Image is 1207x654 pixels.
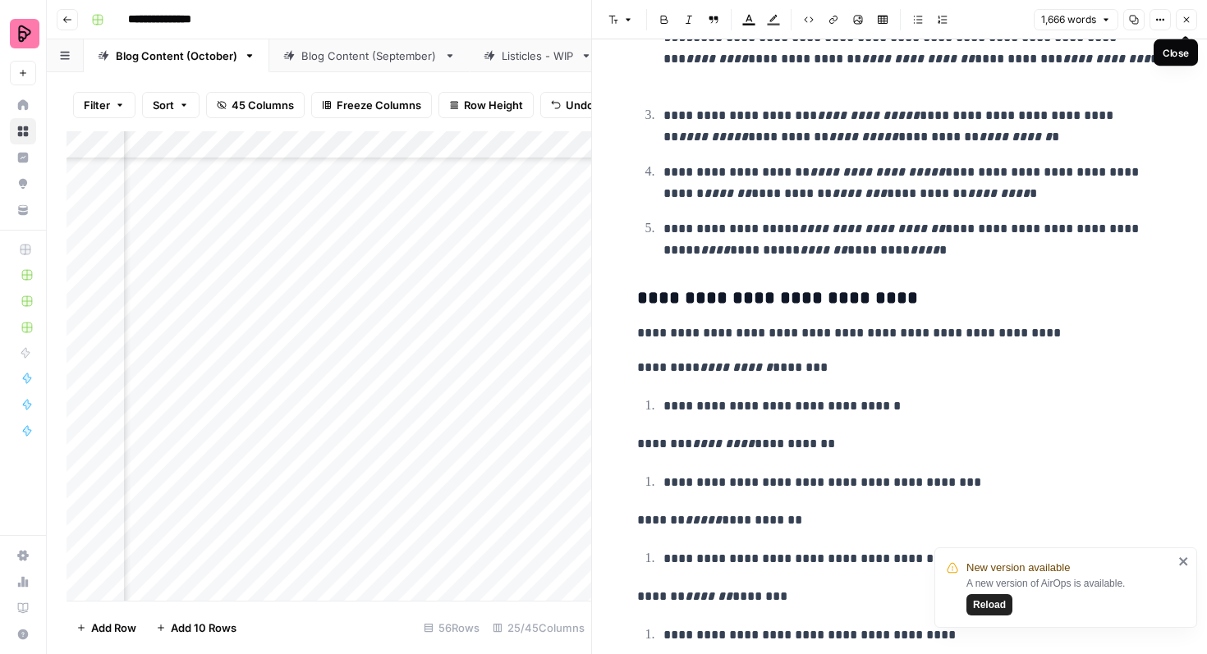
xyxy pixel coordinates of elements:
[417,615,486,641] div: 56 Rows
[10,118,36,144] a: Browse
[84,39,269,72] a: Blog Content (October)
[269,39,470,72] a: Blog Content (September)
[1041,12,1096,27] span: 1,666 words
[301,48,438,64] div: Blog Content (September)
[171,620,236,636] span: Add 10 Rows
[566,97,594,113] span: Undo
[470,39,606,72] a: Listicles - WIP
[146,615,246,641] button: Add 10 Rows
[540,92,604,118] button: Undo
[10,542,36,569] a: Settings
[84,97,110,113] span: Filter
[206,92,305,118] button: 45 Columns
[232,97,294,113] span: 45 Columns
[10,13,36,54] button: Workspace: Preply
[966,576,1173,615] div: A new version of AirOps is available.
[311,92,432,118] button: Freeze Columns
[438,92,534,118] button: Row Height
[966,560,1070,576] span: New version available
[502,48,574,64] div: Listicles - WIP
[464,97,523,113] span: Row Height
[10,144,36,171] a: Insights
[1163,45,1189,60] div: Close
[73,92,135,118] button: Filter
[337,97,421,113] span: Freeze Columns
[966,594,1012,615] button: Reload
[10,197,36,223] a: Your Data
[10,92,36,118] a: Home
[973,597,1006,612] span: Reload
[10,621,36,647] button: Help + Support
[153,97,174,113] span: Sort
[91,620,136,636] span: Add Row
[10,171,36,197] a: Opportunities
[116,48,237,64] div: Blog Content (October)
[10,569,36,595] a: Usage
[1034,9,1118,30] button: 1,666 words
[67,615,146,641] button: Add Row
[1178,555,1190,568] button: close
[486,615,591,641] div: 25/45 Columns
[142,92,200,118] button: Sort
[10,595,36,621] a: Learning Hub
[10,19,39,48] img: Preply Logo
